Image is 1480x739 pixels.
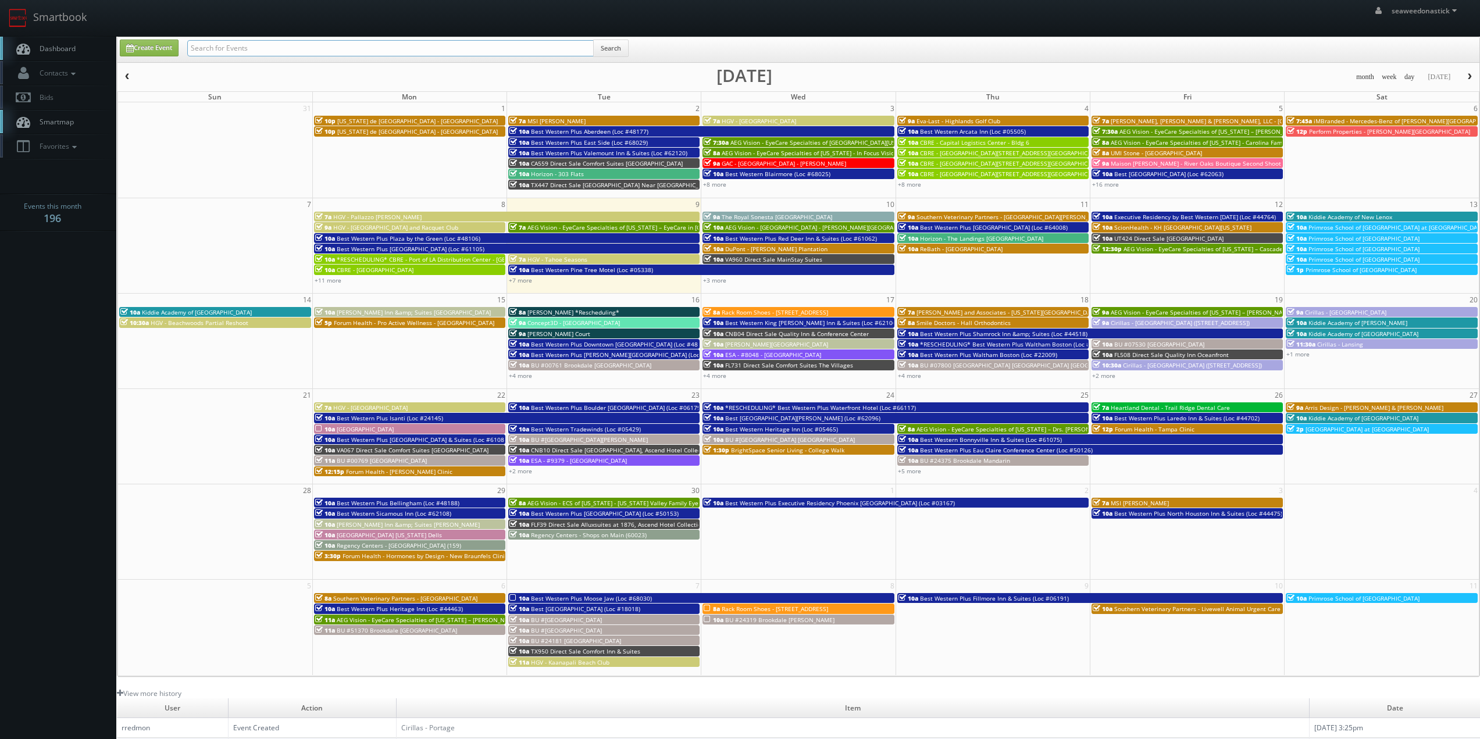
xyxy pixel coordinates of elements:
span: AEG Vision - EyeCare Specialties of [US_STATE] – [PERSON_NAME] EyeCare [337,616,543,624]
span: 10a [509,149,529,157]
span: FL731 Direct Sale Comfort Suites The Villages [725,361,853,369]
span: 7a [315,404,331,412]
span: 12p [1287,127,1307,135]
span: Forum Health - Hormones by Design - New Braunfels Clinic [343,552,508,560]
span: 10a [898,170,918,178]
span: 10a [315,234,335,242]
span: Primrose School of [GEOGRAPHIC_DATA] [1308,255,1420,263]
a: +7 more [509,276,532,284]
span: ESA - #9379 - [GEOGRAPHIC_DATA] [531,456,627,465]
span: 10a [898,159,918,167]
span: Best Western Plus Laredo Inn & Suites (Loc #44702) [1114,414,1260,422]
span: 9a [509,330,526,338]
span: Heartland Dental - Trail Ridge Dental Care [1111,404,1230,412]
span: UMI Stone - [GEOGRAPHIC_DATA] [1111,149,1202,157]
span: 10a [898,234,918,242]
span: HGV - [GEOGRAPHIC_DATA] [333,404,408,412]
span: 10a [704,404,723,412]
span: 10a [315,531,335,539]
span: Favorites [34,141,80,151]
span: 7a [509,117,526,125]
button: Search [593,40,629,57]
span: 9a [898,213,915,221]
span: 10a [509,266,529,274]
span: BU #[GEOGRAPHIC_DATA][PERSON_NAME] [531,435,648,444]
span: 10a [704,499,723,507]
span: 10a [509,404,529,412]
span: AEG Vision - EyeCare Specialties of [US_STATE] – EyeCare in [GEOGRAPHIC_DATA] [527,223,752,231]
button: month [1352,70,1378,84]
span: 2p [1287,425,1304,433]
span: FLF39 Direct Sale Alluxsuites at 1876, Ascend Hotel Collection [531,520,705,529]
span: FL508 Direct Sale Quality Inn Oceanfront [1114,351,1229,359]
span: ESA - #8048 - [GEOGRAPHIC_DATA] [725,351,821,359]
span: Best Western Plus Plaza by the Green (Loc #48106) [337,234,480,242]
span: Best Western Tradewinds (Loc #05429) [531,425,641,433]
span: HGV - [GEOGRAPHIC_DATA] [722,117,796,125]
span: 10a [704,330,723,338]
span: ScionHealth - KH [GEOGRAPHIC_DATA][US_STATE] [1114,223,1251,231]
span: 10a [1093,213,1112,221]
span: 11a [315,456,335,465]
span: Dashboard [34,44,76,53]
span: 10a [704,361,723,369]
span: Rack Room Shoes - [STREET_ADDRESS] [722,605,828,613]
span: 10a [898,340,918,348]
span: AEG Vision - EyeCare Specialties of [US_STATE] – [PERSON_NAME] Eye Care [1111,308,1319,316]
span: 10a [120,308,140,316]
a: +4 more [509,372,532,380]
span: 10a [704,255,723,263]
span: BU #24375 Brookdale Mandarin [920,456,1010,465]
span: Best Western Plus Red Deer Inn & Suites (Loc #61062) [725,234,877,242]
span: Primrose School of [GEOGRAPHIC_DATA] [1308,245,1420,253]
span: Southern Veterinary Partners - [GEOGRAPHIC_DATA] [333,594,477,602]
span: 10a [509,446,529,454]
span: 10a [1093,223,1112,231]
span: Cirillas - [GEOGRAPHIC_DATA] [1305,308,1386,316]
span: 10a [315,308,335,316]
a: +4 more [703,372,726,380]
span: Horizon - The Landings [GEOGRAPHIC_DATA] [920,234,1043,242]
span: 7:30a [704,138,729,147]
img: smartbook-logo.png [9,9,27,27]
span: 10a [315,414,335,422]
span: Best Western Plus Shamrock Inn &amp; Suites (Loc #44518) [920,330,1087,338]
span: AEG Vision - EyeCare Specialties of [US_STATE] - Carolina Family Vision [1111,138,1307,147]
span: 7a [1093,117,1109,125]
span: Forum Health - Pro Active Wellness - [GEOGRAPHIC_DATA] [334,319,494,327]
span: Cirillas - Lansing [1317,340,1363,348]
span: 10a [898,594,918,602]
span: 1:30p [704,446,729,454]
span: 10a [898,435,918,444]
span: 10a [509,340,529,348]
span: HGV - [GEOGRAPHIC_DATA] and Racquet Club [333,223,458,231]
span: Best Western Plus Heritage Inn (Loc #44463) [337,605,463,613]
span: 9a [898,117,915,125]
span: Primrose School of [GEOGRAPHIC_DATA] [1306,266,1417,274]
span: 5p [315,319,332,327]
span: Best Western King [PERSON_NAME] Inn & Suites (Loc #62106) [725,319,898,327]
span: 8a [704,605,720,613]
span: [PERSON_NAME] Inn &amp; Suites [PERSON_NAME] [337,520,480,529]
span: Best Western Plus [GEOGRAPHIC_DATA] (Loc #50153) [531,509,679,517]
span: 10a [509,520,529,529]
a: +2 more [1092,372,1115,380]
span: [GEOGRAPHIC_DATA] at [GEOGRAPHIC_DATA] [1306,425,1429,433]
span: 9a [704,159,720,167]
span: 10a [1093,414,1112,422]
span: 10a [315,541,335,549]
span: Best Western Plus Downtown [GEOGRAPHIC_DATA] (Loc #48199) [531,340,710,348]
span: 10a [315,446,335,454]
span: 9a [509,319,526,327]
span: 10a [1287,245,1307,253]
span: CA559 Direct Sale Comfort Suites [GEOGRAPHIC_DATA] [531,159,683,167]
span: 9a [1287,308,1303,316]
span: 10a [898,330,918,338]
span: Best Western Plus Fillmore Inn & Suites (Loc #06191) [920,594,1069,602]
a: +4 more [898,372,921,380]
span: 9a [1093,308,1109,316]
span: Executive Residency by Best Western [DATE] (Loc #44764) [1114,213,1276,221]
span: 10p [315,127,336,135]
span: 7a [704,117,720,125]
span: Best Western Plus Valemount Inn & Suites (Loc #62120) [531,149,687,157]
